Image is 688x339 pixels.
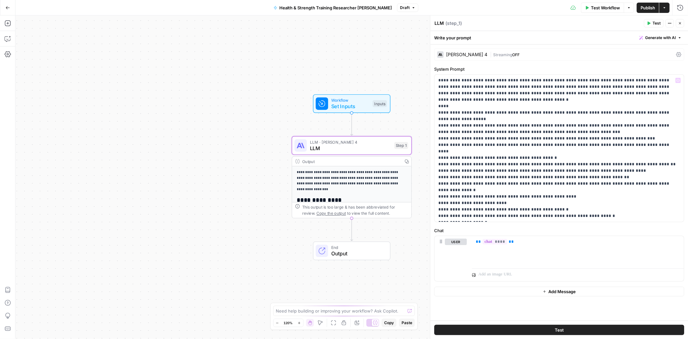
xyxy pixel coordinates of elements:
div: [PERSON_NAME] 4 [446,52,487,57]
button: Health & Strength Training Researcher [PERSON_NAME] [270,3,396,13]
span: Copy the output [316,211,346,215]
div: Inputs [373,100,387,107]
button: Generate with AI [637,34,684,42]
button: Test [644,19,663,27]
span: End [331,244,384,251]
div: Output [302,158,400,164]
span: Health & Strength Training Researcher [PERSON_NAME] [279,5,392,11]
div: Write your prompt [430,31,688,44]
button: Draft [397,4,418,12]
button: Copy [382,319,396,327]
span: Add Message [548,288,576,295]
span: Workflow [331,97,370,103]
span: | [490,51,493,57]
div: user [434,236,467,281]
span: Output [331,250,384,257]
label: Chat [434,227,684,234]
div: WorkflowSet InputsInputs [292,94,412,113]
textarea: LLM [434,20,444,26]
span: Set Inputs [331,102,370,110]
div: This output is too large & has been abbreviated for review. to view the full content. [302,204,408,216]
span: Publish [641,5,655,11]
button: Test [434,325,684,335]
span: Test [653,20,661,26]
button: Paste [399,319,415,327]
span: LLM [310,144,391,152]
span: Copy [384,320,394,326]
button: Add Message [434,287,684,296]
g: Edge from step_1 to end [351,218,353,241]
button: Test Workflow [581,3,624,13]
span: Generate with AI [645,35,676,41]
div: EndOutput [292,241,412,260]
span: Test [555,327,564,333]
button: user [445,239,467,245]
span: Paste [402,320,412,326]
span: OFF [512,52,520,57]
button: Publish [637,3,659,13]
span: Test Workflow [591,5,620,11]
span: 120% [284,320,293,325]
span: ( step_1 ) [445,20,462,26]
span: LLM · [PERSON_NAME] 4 [310,139,391,145]
label: System Prompt [434,66,684,72]
g: Edge from start to step_1 [351,113,353,135]
span: Draft [400,5,410,11]
span: Streaming [493,52,512,57]
div: Step 1 [394,142,408,149]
